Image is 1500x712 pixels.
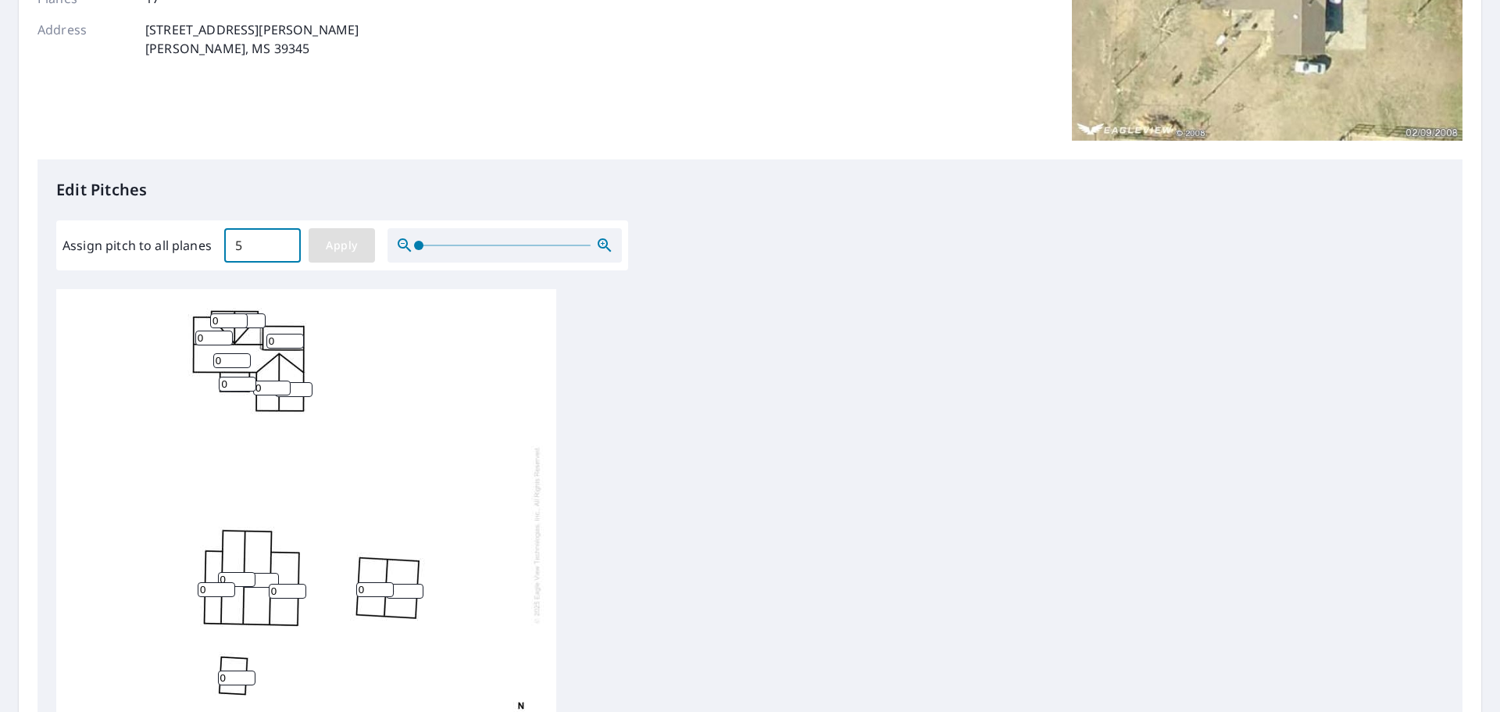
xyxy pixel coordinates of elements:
span: Apply [321,236,362,256]
input: 00.0 [224,224,301,267]
label: Assign pitch to all planes [62,236,212,255]
p: Edit Pitches [56,178,1444,202]
p: [STREET_ADDRESS][PERSON_NAME] [PERSON_NAME], MS 39345 [145,20,359,58]
button: Apply [309,228,375,263]
p: Address [37,20,131,58]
